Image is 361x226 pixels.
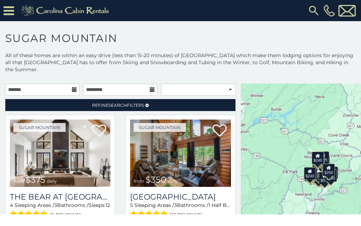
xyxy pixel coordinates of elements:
[168,178,178,184] span: daily
[130,202,133,208] span: 5
[105,202,110,208] span: 12
[92,124,106,139] a: Add to favorites
[307,4,320,17] img: search-regular.svg
[312,151,324,164] div: $240
[54,202,57,208] span: 3
[325,169,337,182] div: $190
[10,202,13,208] span: 4
[323,163,335,176] div: $250
[322,5,337,17] a: [PHONE_NUMBER]
[312,153,324,165] div: $170
[134,123,186,132] a: Sugar Mountain
[317,151,329,164] div: $225
[170,210,203,220] span: (13 reviews)
[130,120,231,187] img: Grouse Moor Lodge
[319,171,331,184] div: $500
[10,192,110,202] a: The Bear At [GEOGRAPHIC_DATA]
[213,124,227,139] a: Add to favorites
[13,123,66,132] a: Sugar Mountain
[10,120,110,187] img: The Bear At Sugar Mountain
[130,120,231,187] a: Grouse Moor Lodge from $350 daily
[304,167,316,180] div: $240
[315,155,327,168] div: $350
[10,192,110,202] h3: The Bear At Sugar Mountain
[10,120,110,187] a: The Bear At Sugar Mountain from $375 daily
[305,169,317,182] div: $355
[10,202,110,220] div: Sleeping Areas / Bathrooms / Sleeps:
[109,103,127,108] span: Search
[92,103,144,108] span: Refine Filters
[174,202,177,208] span: 3
[146,175,166,185] span: $350
[130,192,231,202] h3: Grouse Moor Lodge
[130,202,231,220] div: Sleeping Areas / Bathrooms / Sleeps:
[208,202,240,208] span: 1 Half Baths /
[312,171,324,183] div: $155
[25,175,45,185] span: $375
[130,192,231,202] a: [GEOGRAPHIC_DATA]
[47,178,57,184] span: daily
[13,178,24,184] span: from
[134,178,144,184] span: from
[5,99,235,111] a: RefineSearchFilters
[18,4,115,18] img: Khaki-logo.png
[49,210,81,220] span: (6 reviews)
